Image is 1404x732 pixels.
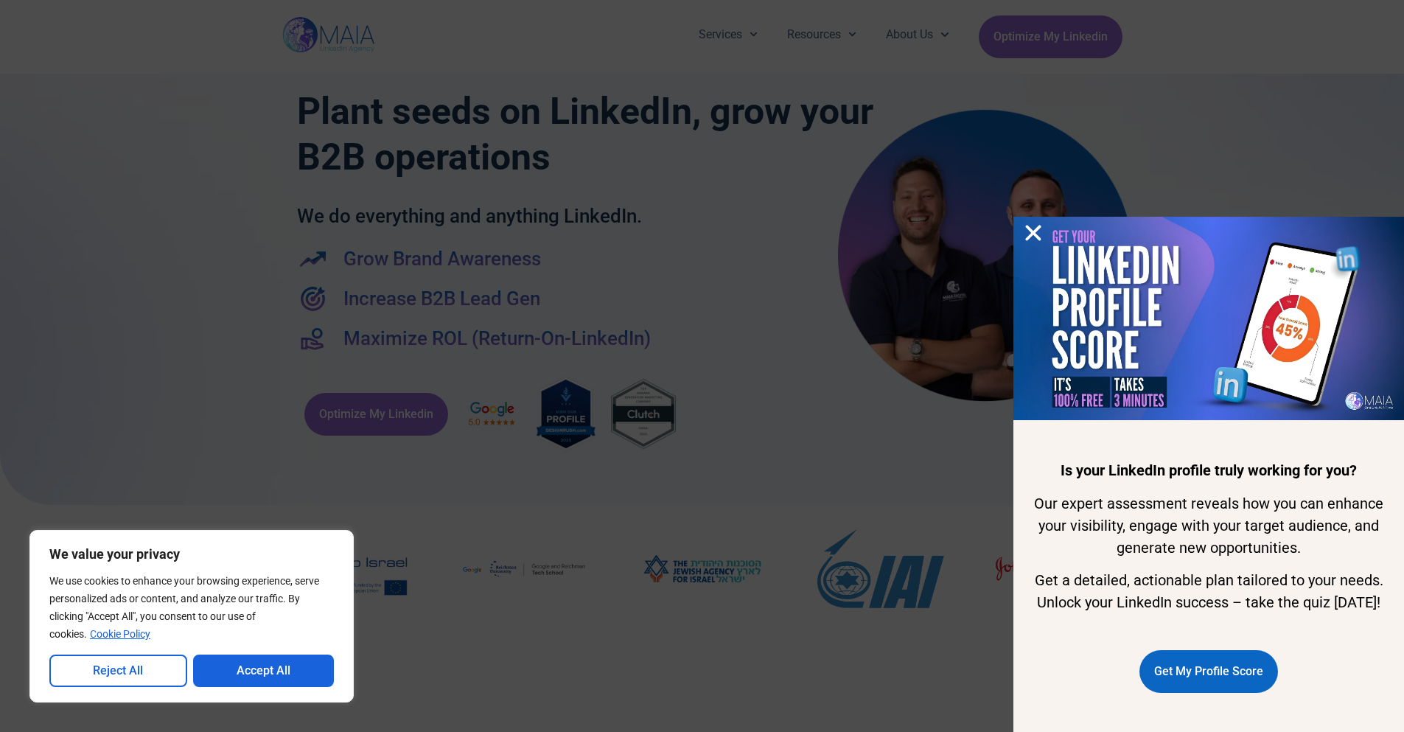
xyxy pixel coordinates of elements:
button: Accept All [193,655,335,687]
a: Close [1022,222,1044,244]
p: Get a detailed, actionable plan tailored to your needs. [1033,569,1385,613]
p: We use cookies to enhance your browsing experience, serve personalized ads or content, and analyz... [49,572,334,643]
span: Unlock your LinkedIn success – take the quiz [DATE]! [1037,593,1380,611]
div: We value your privacy [29,530,354,703]
p: We value your privacy [49,545,334,563]
p: Our expert assessment reveals how you can enhance your visibility, engage with your target audien... [1033,492,1385,559]
a: Get My Profile Score [1139,650,1278,693]
b: Is your LinkedIn profile truly working for you? [1061,461,1357,479]
a: Cookie Policy [89,627,151,641]
button: Reject All [49,655,187,687]
span: Get My Profile Score [1154,658,1263,686]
